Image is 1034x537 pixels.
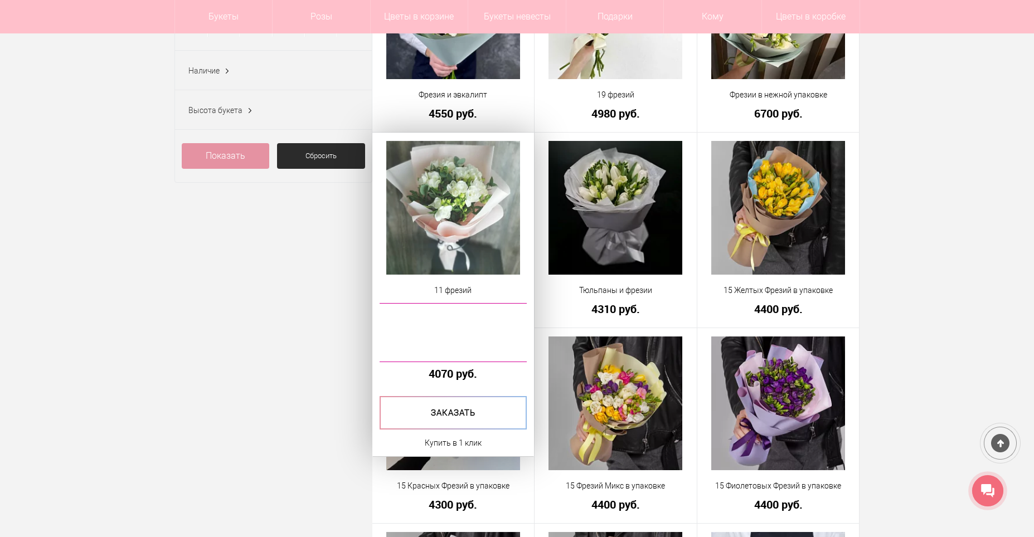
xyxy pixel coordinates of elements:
a: 19 фрезий [542,89,690,101]
a: 15 Желтых Фрезий в упаковке [705,285,852,296]
a: 4550 руб. [380,108,527,119]
a: 11 фрезий [380,285,527,296]
a: Фрезии в нежной упаковке [705,89,852,101]
span: Наличие [188,66,220,75]
a: 4070 руб. [380,368,527,379]
a: 15 Красных Фрезий в упаковке [380,480,527,492]
span: Высота букета [188,106,242,115]
a: Сбросить [277,143,365,169]
img: 15 Фрезий Микс в упаковке [548,336,682,470]
a: 15 Фиолетовых Фрезий в упаковке [705,480,852,492]
a: 15 Фрезий Микс в упаковке [542,480,690,492]
a: 4400 руб. [705,499,852,510]
a: Купить в 1 клик [425,436,482,450]
a: 4300 руб. [380,499,527,510]
a: 4400 руб. [705,303,852,315]
img: 15 Желтых Фрезий в упаковке [711,141,845,275]
a: 4400 руб. [542,499,690,510]
a: Тюльпаны и фрезии [542,285,690,296]
a: Показать [182,143,270,169]
img: Тюльпаны и фрезии [548,141,682,275]
a: Фрезия и эвкалипт [380,89,527,101]
a: 4980 руб. [542,108,690,119]
a: 4310 руб. [542,303,690,315]
img: 11 фрезий [386,141,520,275]
a: 6700 руб. [705,108,852,119]
img: 15 Фиолетовых Фрезий в упаковке [711,336,845,470]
